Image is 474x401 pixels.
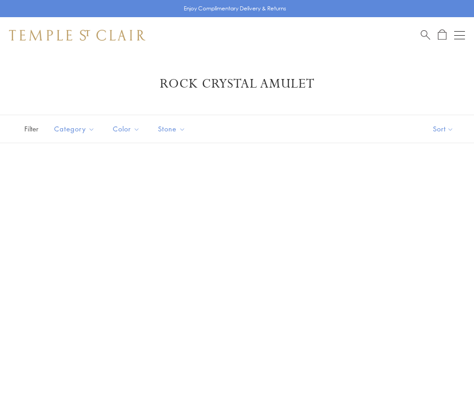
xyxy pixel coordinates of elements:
[184,4,286,13] p: Enjoy Complimentary Delivery & Returns
[421,29,430,41] a: Search
[9,30,145,41] img: Temple St. Clair
[23,76,451,92] h1: Rock Crystal Amulet
[47,119,102,139] button: Category
[438,29,446,41] a: Open Shopping Bag
[153,123,192,135] span: Stone
[413,115,474,143] button: Show sort by
[108,123,147,135] span: Color
[454,30,465,41] button: Open navigation
[106,119,147,139] button: Color
[151,119,192,139] button: Stone
[50,123,102,135] span: Category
